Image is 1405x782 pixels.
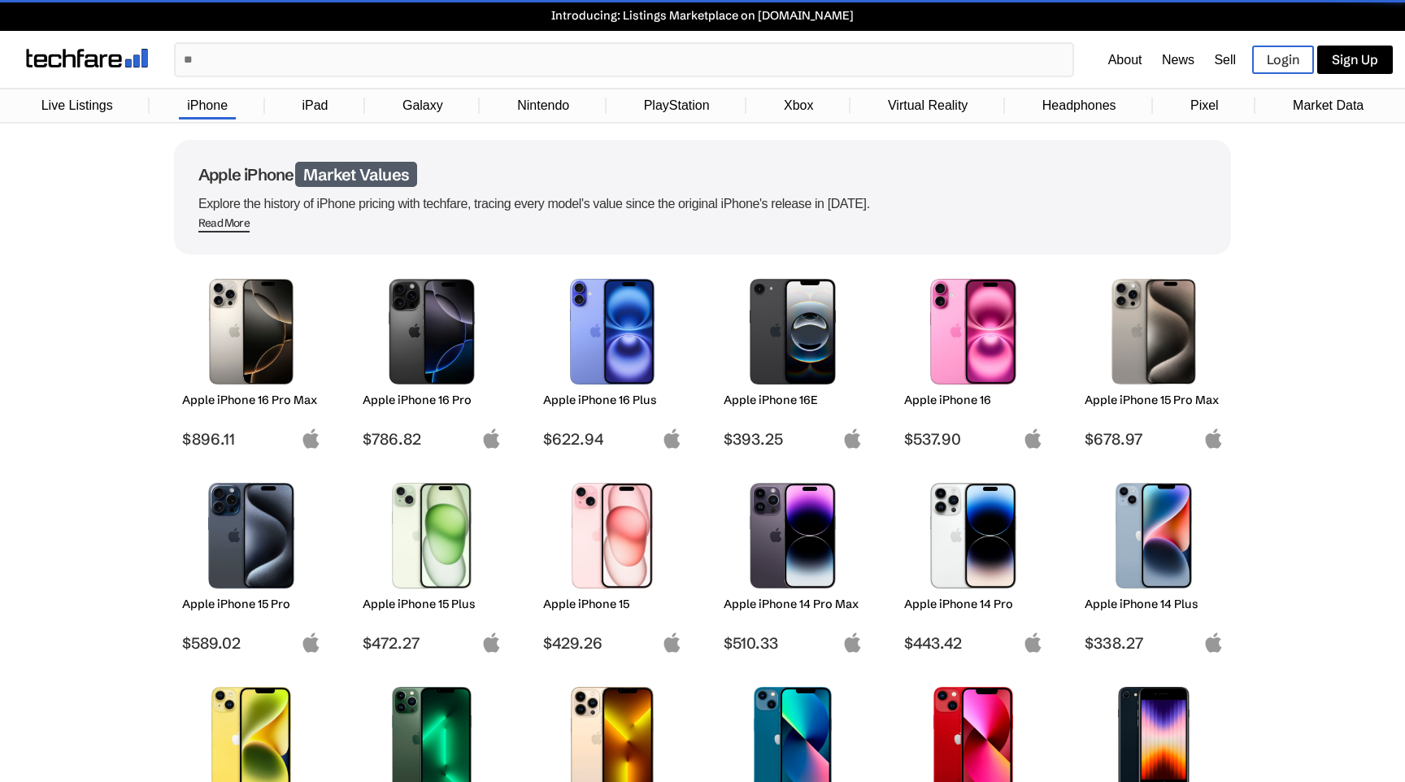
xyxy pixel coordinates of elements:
[363,633,502,653] span: $472.27
[198,216,250,230] div: Read More
[1252,46,1314,74] a: Login
[904,597,1043,611] h2: Apple iPhone 14 Pro
[375,279,489,384] img: iPhone 16 Pro
[1162,53,1194,67] a: News
[1317,46,1393,74] a: Sign Up
[179,90,236,121] a: iPhone
[355,475,509,653] a: iPhone 15 Plus Apple iPhone 15 Plus $472.27 apple-logo
[842,632,863,653] img: apple-logo
[880,90,976,121] a: Virtual Reality
[375,483,489,589] img: iPhone 15 Plus
[26,49,148,67] img: techfare logo
[198,216,250,232] span: Read More
[1097,483,1211,589] img: iPhone 14 Plus
[481,632,502,653] img: apple-logo
[509,90,577,121] a: Nintendo
[904,429,1043,449] span: $537.90
[198,193,1207,215] p: Explore the history of iPhone pricing with techfare, tracing every model's value since the origin...
[896,475,1050,653] a: iPhone 14 Pro Apple iPhone 14 Pro $443.42 apple-logo
[916,279,1031,384] img: iPhone 16
[736,483,850,589] img: iPhone 14 Pro Max
[295,162,417,187] span: Market Values
[535,475,689,653] a: iPhone 15 Apple iPhone 15 $429.26 apple-logo
[716,271,870,449] a: iPhone 16E Apple iPhone 16E $393.25 apple-logo
[194,483,309,589] img: iPhone 15 Pro
[776,90,821,121] a: Xbox
[1214,53,1236,67] a: Sell
[1097,279,1211,384] img: iPhone 15 Pro Max
[174,271,328,449] a: iPhone 16 Pro Max Apple iPhone 16 Pro Max $896.11 apple-logo
[1085,429,1224,449] span: $678.97
[1285,90,1372,121] a: Market Data
[481,428,502,449] img: apple-logo
[198,164,1207,185] h1: Apple iPhone
[662,428,682,449] img: apple-logo
[1085,633,1224,653] span: $338.27
[182,429,321,449] span: $896.11
[301,428,321,449] img: apple-logo
[724,633,863,653] span: $510.33
[363,393,502,407] h2: Apple iPhone 16 Pro
[535,271,689,449] a: iPhone 16 Plus Apple iPhone 16 Plus $622.94 apple-logo
[182,597,321,611] h2: Apple iPhone 15 Pro
[555,279,670,384] img: iPhone 16 Plus
[662,632,682,653] img: apple-logo
[1023,428,1043,449] img: apple-logo
[1023,632,1043,653] img: apple-logo
[1203,632,1224,653] img: apple-logo
[363,429,502,449] span: $786.82
[1077,271,1231,449] a: iPhone 15 Pro Max Apple iPhone 15 Pro Max $678.97 apple-logo
[842,428,863,449] img: apple-logo
[294,90,336,121] a: iPad
[301,632,321,653] img: apple-logo
[1108,53,1142,67] a: About
[543,633,682,653] span: $429.26
[896,271,1050,449] a: iPhone 16 Apple iPhone 16 $537.90 apple-logo
[724,429,863,449] span: $393.25
[394,90,451,121] a: Galaxy
[194,279,309,384] img: iPhone 16 Pro Max
[543,597,682,611] h2: Apple iPhone 15
[543,429,682,449] span: $622.94
[916,483,1031,589] img: iPhone 14 Pro
[716,475,870,653] a: iPhone 14 Pro Max Apple iPhone 14 Pro Max $510.33 apple-logo
[1034,90,1124,121] a: Headphones
[363,597,502,611] h2: Apple iPhone 15 Plus
[736,279,850,384] img: iPhone 16E
[182,393,321,407] h2: Apple iPhone 16 Pro Max
[543,393,682,407] h2: Apple iPhone 16 Plus
[355,271,509,449] a: iPhone 16 Pro Apple iPhone 16 Pro $786.82 apple-logo
[1085,597,1224,611] h2: Apple iPhone 14 Plus
[1085,393,1224,407] h2: Apple iPhone 15 Pro Max
[636,90,718,121] a: PlayStation
[724,393,863,407] h2: Apple iPhone 16E
[1077,475,1231,653] a: iPhone 14 Plus Apple iPhone 14 Plus $338.27 apple-logo
[1182,90,1227,121] a: Pixel
[555,483,670,589] img: iPhone 15
[904,633,1043,653] span: $443.42
[182,633,321,653] span: $589.02
[904,393,1043,407] h2: Apple iPhone 16
[8,8,1397,23] a: Introducing: Listings Marketplace on [DOMAIN_NAME]
[724,597,863,611] h2: Apple iPhone 14 Pro Max
[33,90,121,121] a: Live Listings
[1203,428,1224,449] img: apple-logo
[174,475,328,653] a: iPhone 15 Pro Apple iPhone 15 Pro $589.02 apple-logo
